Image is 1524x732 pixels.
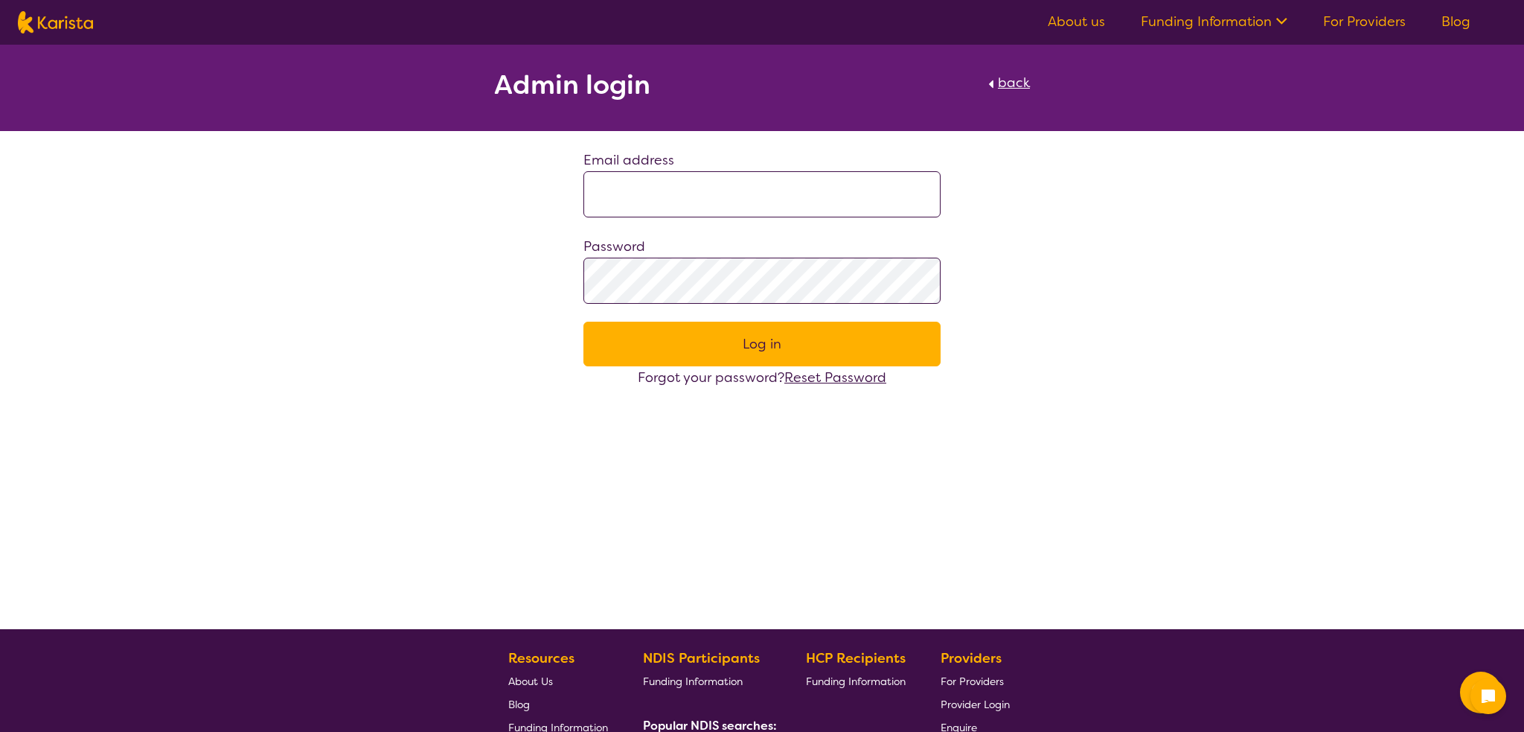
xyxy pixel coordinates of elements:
[508,693,608,716] a: Blog
[494,71,650,98] h2: Admin login
[643,675,743,688] span: Funding Information
[1460,672,1502,713] button: Channel Menu
[643,649,760,667] b: NDIS Participants
[1441,13,1470,31] a: Blog
[583,151,674,169] label: Email address
[583,322,941,366] button: Log in
[806,669,906,693] a: Funding Information
[508,698,530,711] span: Blog
[941,669,1010,693] a: For Providers
[941,693,1010,716] a: Provider Login
[508,669,608,693] a: About Us
[984,71,1030,104] a: back
[508,675,553,688] span: About Us
[1323,13,1406,31] a: For Providers
[583,366,941,389] div: Forgot your password?
[1048,13,1105,31] a: About us
[806,675,906,688] span: Funding Information
[18,11,93,34] img: Karista logo
[941,675,1004,688] span: For Providers
[583,238,645,255] label: Password
[784,369,886,386] a: Reset Password
[1141,13,1287,31] a: Funding Information
[643,669,771,693] a: Funding Information
[508,649,574,667] b: Resources
[941,649,1002,667] b: Providers
[998,74,1030,92] span: back
[806,649,906,667] b: HCP Recipients
[941,698,1010,711] span: Provider Login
